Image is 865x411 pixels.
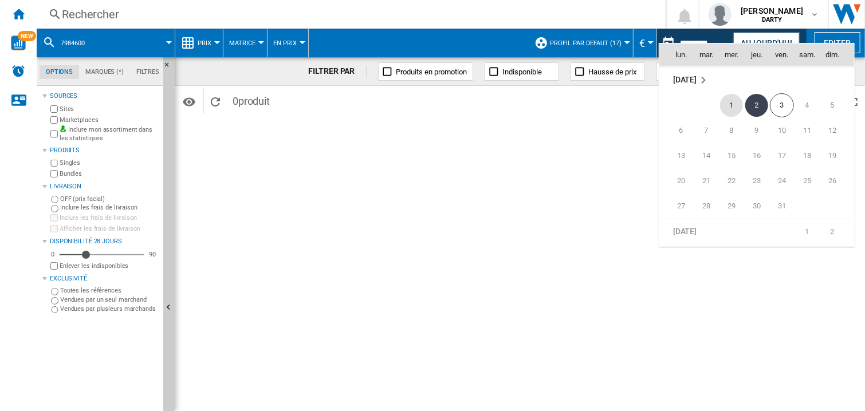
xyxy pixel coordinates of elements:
[744,168,769,193] td: Thursday October 23 2025
[659,68,854,93] td: October 2025
[659,44,854,246] md-calendar: Calendar
[694,193,719,219] td: Tuesday October 28 2025
[769,118,795,143] td: Friday October 10 2025
[659,193,694,219] td: Monday October 27 2025
[795,44,820,66] th: sam.
[719,143,744,168] td: Wednesday October 15 2025
[820,93,854,118] td: Sunday October 5 2025
[820,118,854,143] td: Sunday October 12 2025
[694,44,719,66] th: mar.
[659,143,694,168] td: Monday October 13 2025
[659,143,854,168] tr: Week 3
[744,118,769,143] td: Thursday October 9 2025
[659,118,854,143] tr: Week 2
[820,168,854,193] td: Sunday October 26 2025
[694,168,719,193] td: Tuesday October 21 2025
[659,219,854,245] tr: Week 1
[795,143,820,168] td: Saturday October 18 2025
[719,118,744,143] td: Wednesday October 8 2025
[719,168,744,193] td: Wednesday October 22 2025
[659,168,854,193] tr: Week 4
[744,93,769,118] td: Thursday October 2 2025
[659,118,694,143] td: Monday October 6 2025
[769,143,795,168] td: Friday October 17 2025
[744,44,769,66] th: jeu.
[769,44,795,66] th: ven.
[659,68,854,93] tr: Week undefined
[694,143,719,168] td: Tuesday October 14 2025
[720,94,743,117] span: 1
[770,93,794,117] span: 3
[694,118,719,143] td: Tuesday October 7 2025
[673,76,697,85] span: [DATE]
[719,44,744,66] th: mer.
[659,193,854,219] tr: Week 5
[659,44,694,66] th: lun.
[820,44,854,66] th: dim.
[820,143,854,168] td: Sunday October 19 2025
[719,193,744,219] td: Wednesday October 29 2025
[769,193,795,219] td: Friday October 31 2025
[744,193,769,219] td: Thursday October 30 2025
[659,93,854,118] tr: Week 1
[769,168,795,193] td: Friday October 24 2025
[744,143,769,168] td: Thursday October 16 2025
[795,168,820,193] td: Saturday October 25 2025
[745,94,768,117] span: 2
[795,118,820,143] td: Saturday October 11 2025
[795,219,820,245] td: Saturday November 1 2025
[673,227,697,236] span: [DATE]
[820,219,854,245] td: Sunday November 2 2025
[769,93,795,118] td: Friday October 3 2025
[795,93,820,118] td: Saturday October 4 2025
[659,168,694,193] td: Monday October 20 2025
[719,93,744,118] td: Wednesday October 1 2025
